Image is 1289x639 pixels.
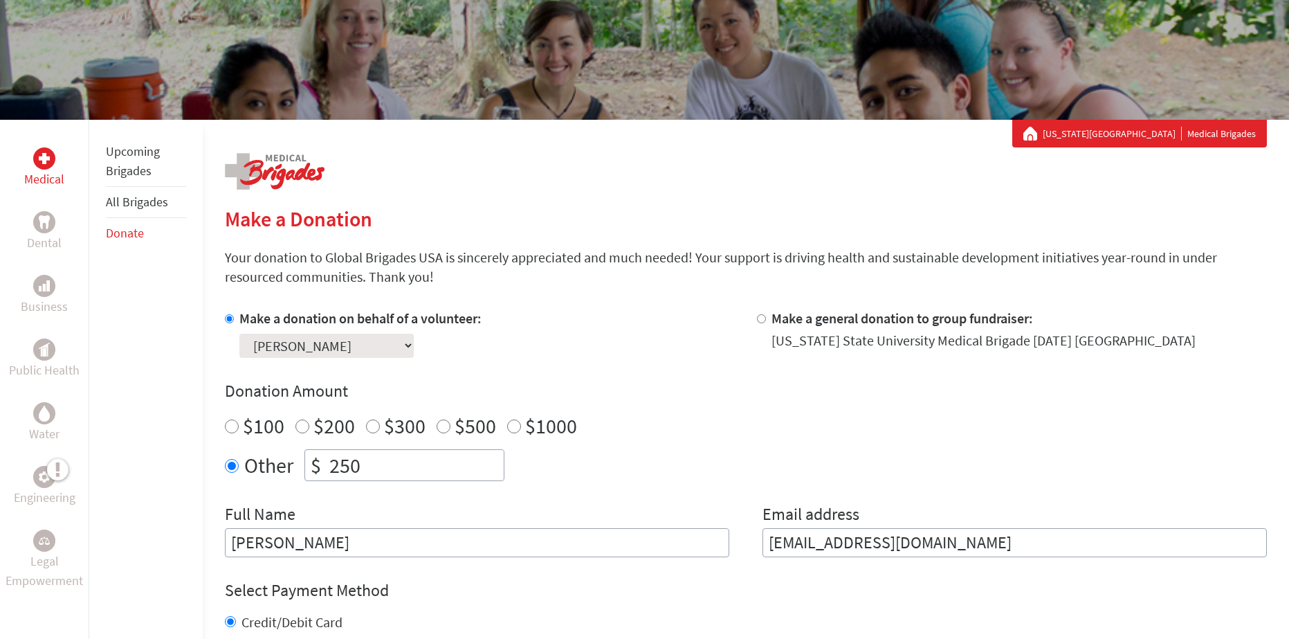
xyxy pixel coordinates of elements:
[27,211,62,253] a: DentalDental
[225,248,1267,287] p: Your donation to Global Brigades USA is sincerely appreciated and much needed! Your support is dr...
[771,331,1196,350] div: [US_STATE] State University Medical Brigade [DATE] [GEOGRAPHIC_DATA]
[39,537,50,545] img: Legal Empowerment
[39,471,50,483] img: Engineering
[225,528,729,557] input: Enter Full Name
[33,466,55,488] div: Engineering
[39,405,50,421] img: Water
[225,503,295,528] label: Full Name
[39,343,50,357] img: Public Health
[106,225,144,241] a: Donate
[33,339,55,361] div: Public Health
[9,339,80,380] a: Public HealthPublic Health
[33,147,55,170] div: Medical
[225,579,1267,602] h4: Select Payment Method
[39,280,50,291] img: Business
[305,450,327,480] div: $
[27,233,62,253] p: Dental
[384,413,426,439] label: $300
[106,143,160,179] a: Upcoming Brigades
[106,218,185,249] li: Donate
[3,552,86,591] p: Legal Empowerment
[39,215,50,228] img: Dental
[243,413,284,439] label: $100
[327,450,504,480] input: Enter Amount
[29,424,60,444] p: Water
[21,275,68,316] a: BusinessBusiness
[225,206,1267,231] h2: Make a Donation
[1043,127,1182,141] a: [US_STATE][GEOGRAPHIC_DATA]
[455,413,496,439] label: $500
[241,613,342,631] label: Credit/Debit Card
[29,402,60,444] a: WaterWater
[762,503,859,528] label: Email address
[225,380,1267,402] h4: Donation Amount
[14,466,75,507] a: EngineeringEngineering
[3,530,86,591] a: Legal EmpowermentLegal Empowerment
[24,147,64,189] a: MedicalMedical
[14,488,75,507] p: Engineering
[1023,127,1256,141] div: Medical Brigades
[33,530,55,552] div: Legal Empowerment
[762,528,1267,557] input: Your Email
[239,309,482,327] label: Make a donation on behalf of a volunteer:
[33,402,55,424] div: Water
[525,413,577,439] label: $1000
[106,136,185,187] li: Upcoming Brigades
[33,211,55,233] div: Dental
[39,153,50,164] img: Medical
[771,309,1033,327] label: Make a general donation to group fundraiser:
[225,153,324,190] img: logo-medical.png
[33,275,55,297] div: Business
[313,413,355,439] label: $200
[9,361,80,380] p: Public Health
[244,449,293,481] label: Other
[21,297,68,316] p: Business
[106,194,168,210] a: All Brigades
[24,170,64,189] p: Medical
[106,187,185,218] li: All Brigades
